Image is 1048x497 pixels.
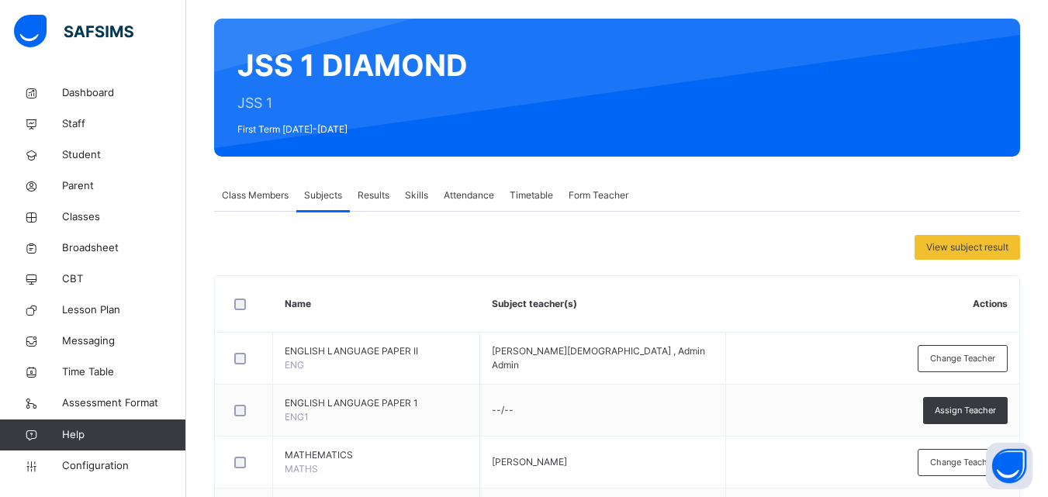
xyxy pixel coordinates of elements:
[725,276,1019,333] th: Actions
[510,188,553,202] span: Timetable
[444,188,494,202] span: Attendance
[285,411,309,423] span: ENG1
[14,15,133,47] img: safsims
[285,396,468,410] span: ENGLISH LANGUAGE PAPER 1
[62,458,185,474] span: Configuration
[492,456,567,468] span: [PERSON_NAME]
[935,404,996,417] span: Assign Teacher
[62,240,186,256] span: Broadsheet
[480,385,726,437] td: --/--
[930,352,995,365] span: Change Teacher
[62,209,186,225] span: Classes
[569,188,628,202] span: Form Teacher
[480,276,726,333] th: Subject teacher(s)
[285,448,468,462] span: MATHEMATICS
[285,463,318,475] span: MATHS
[62,147,186,163] span: Student
[62,302,186,318] span: Lesson Plan
[926,240,1008,254] span: View subject result
[405,188,428,202] span: Skills
[492,345,705,371] span: [PERSON_NAME][DEMOGRAPHIC_DATA] , Admin Admin
[62,271,186,287] span: CBT
[62,364,186,380] span: Time Table
[62,333,186,349] span: Messaging
[62,85,186,101] span: Dashboard
[930,456,995,469] span: Change Teacher
[237,123,468,136] span: First Term [DATE]-[DATE]
[222,188,289,202] span: Class Members
[273,276,480,333] th: Name
[358,188,389,202] span: Results
[62,116,186,132] span: Staff
[62,427,185,443] span: Help
[986,443,1032,489] button: Open asap
[304,188,342,202] span: Subjects
[285,344,468,358] span: ENGLISH LANGUAGE PAPER II
[285,359,304,371] span: ENG
[62,395,186,411] span: Assessment Format
[62,178,186,194] span: Parent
